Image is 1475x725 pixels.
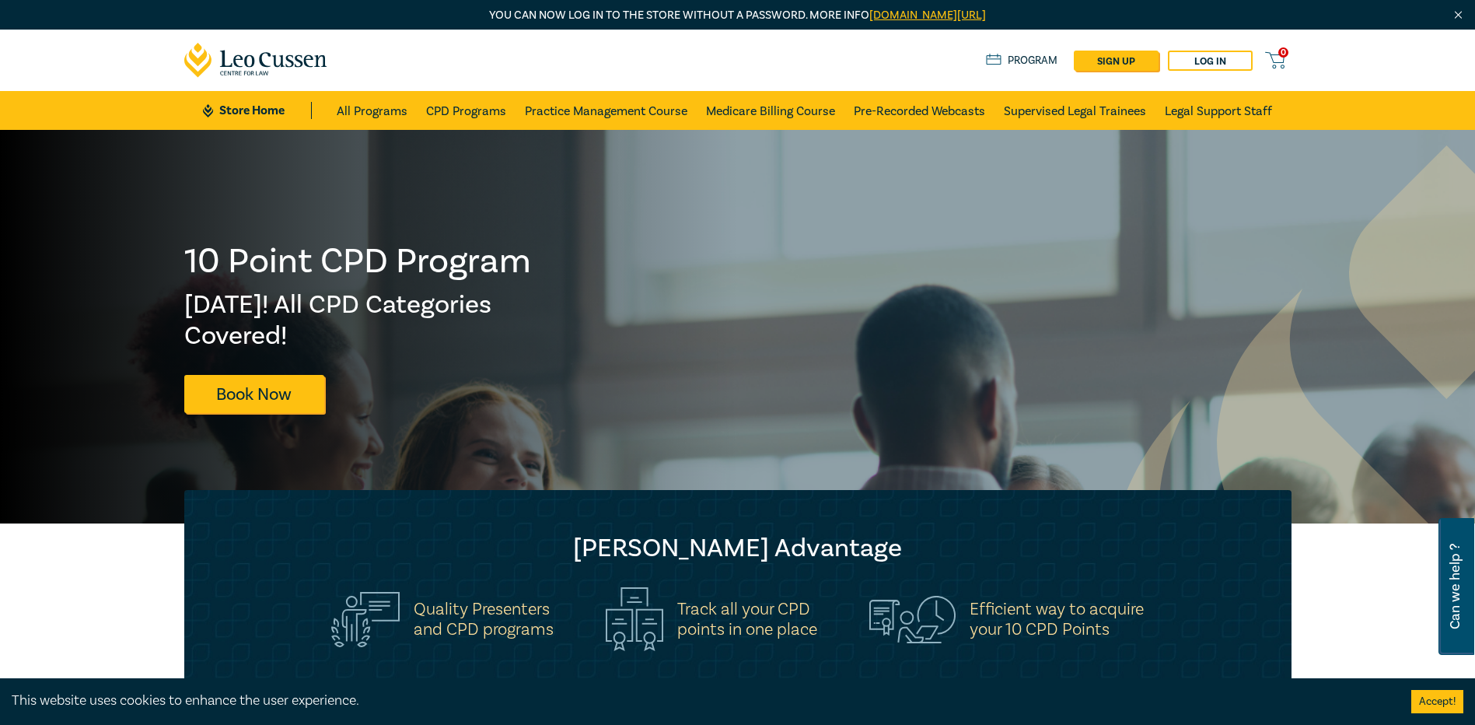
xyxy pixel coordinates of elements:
[184,375,324,413] a: Book Now
[215,533,1260,564] h2: [PERSON_NAME] Advantage
[12,691,1388,711] div: This website uses cookies to enhance the user experience.
[426,91,506,130] a: CPD Programs
[525,91,687,130] a: Practice Management Course
[337,91,407,130] a: All Programs
[203,102,311,119] a: Store Home
[1452,9,1465,22] img: Close
[677,599,817,639] h5: Track all your CPD points in one place
[606,587,663,651] img: Track all your CPD<br>points in one place
[184,7,1291,24] p: You can now log in to the store without a password. More info
[869,596,956,643] img: Efficient way to acquire<br>your 10 CPD Points
[414,599,554,639] h5: Quality Presenters and CPD programs
[706,91,835,130] a: Medicare Billing Course
[854,91,985,130] a: Pre-Recorded Webcasts
[184,289,533,352] h2: [DATE]! All CPD Categories Covered!
[1165,91,1272,130] a: Legal Support Staff
[986,52,1058,69] a: Program
[1278,47,1288,58] span: 0
[1004,91,1146,130] a: Supervised Legal Trainees
[1448,527,1463,646] span: Can we help ?
[1411,690,1463,713] button: Accept cookies
[1168,51,1253,71] a: Log in
[970,599,1144,639] h5: Efficient way to acquire your 10 CPD Points
[869,8,986,23] a: [DOMAIN_NAME][URL]
[1074,51,1159,71] a: sign up
[331,592,400,647] img: Quality Presenters<br>and CPD programs
[184,241,533,282] h1: 10 Point CPD Program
